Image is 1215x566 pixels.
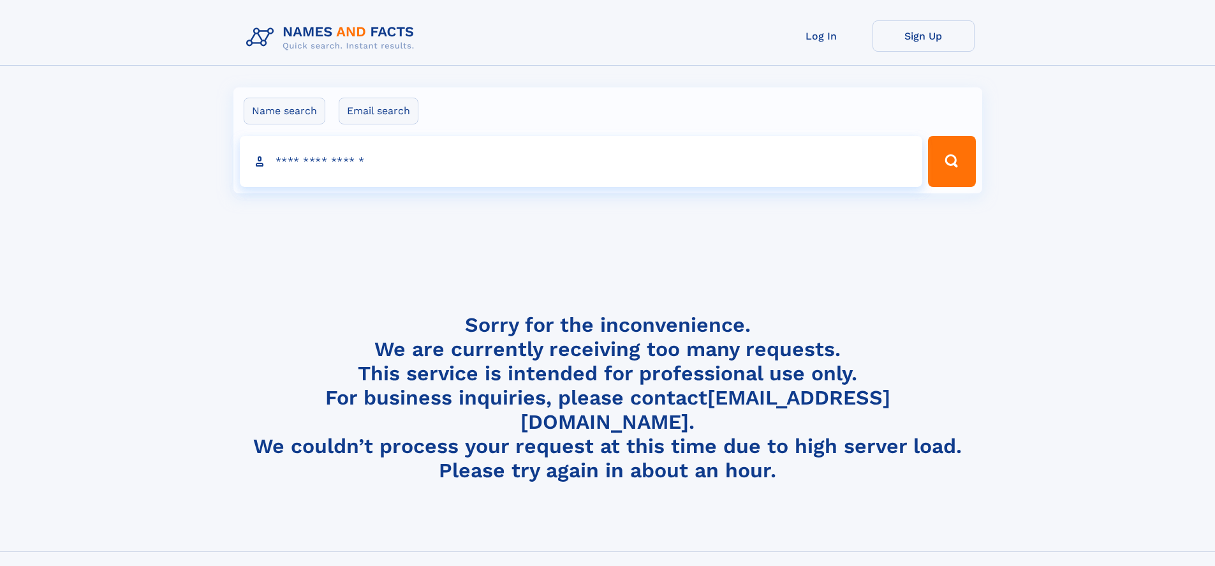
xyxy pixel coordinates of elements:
[244,98,325,124] label: Name search
[520,385,890,434] a: [EMAIL_ADDRESS][DOMAIN_NAME]
[241,313,975,483] h4: Sorry for the inconvenience. We are currently receiving too many requests. This service is intend...
[873,20,975,52] a: Sign Up
[241,20,425,55] img: Logo Names and Facts
[240,136,923,187] input: search input
[928,136,975,187] button: Search Button
[770,20,873,52] a: Log In
[339,98,418,124] label: Email search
